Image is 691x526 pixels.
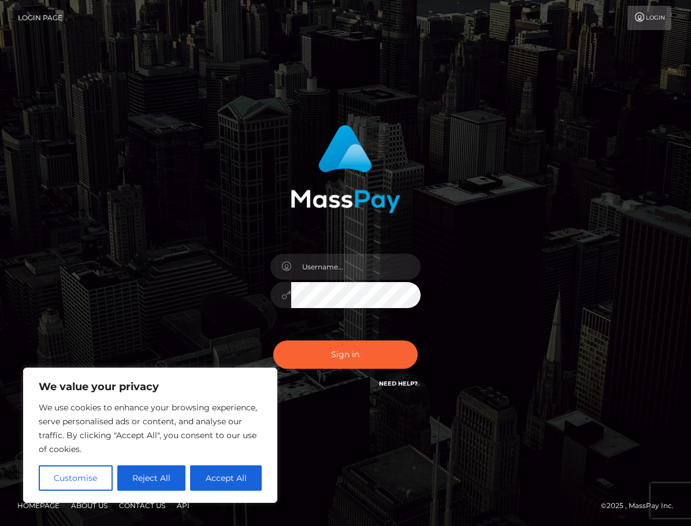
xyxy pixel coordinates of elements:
a: Need Help? [379,380,418,387]
a: About Us [66,497,112,514]
a: Contact Us [114,497,170,514]
p: We use cookies to enhance your browsing experience, serve personalised ads or content, and analys... [39,401,262,456]
button: Sign in [273,340,418,369]
button: Customise [39,465,113,491]
a: Login Page [18,6,62,30]
div: We value your privacy [23,368,277,503]
div: © 2025 , MassPay Inc. [601,499,682,512]
a: Login [627,6,671,30]
img: MassPay Login [291,125,400,213]
input: Username... [291,254,421,280]
a: Homepage [13,497,64,514]
button: Reject All [117,465,186,491]
button: Accept All [190,465,262,491]
p: We value your privacy [39,380,262,394]
a: API [172,497,194,514]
